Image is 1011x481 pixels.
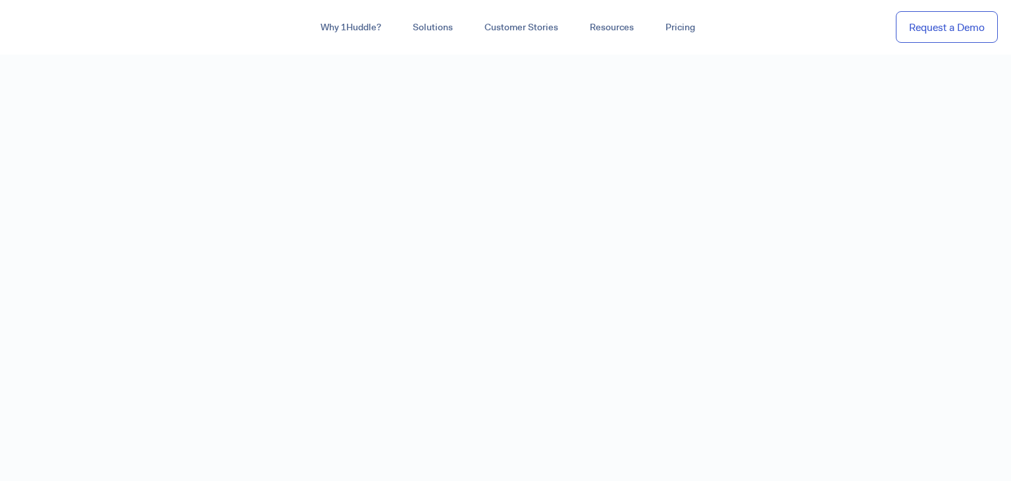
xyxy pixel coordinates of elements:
a: Pricing [650,16,711,40]
a: Request a Demo [896,11,998,43]
a: Resources [574,16,650,40]
a: Why 1Huddle? [305,16,397,40]
a: Customer Stories [469,16,574,40]
a: Solutions [397,16,469,40]
img: ... [13,14,107,40]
